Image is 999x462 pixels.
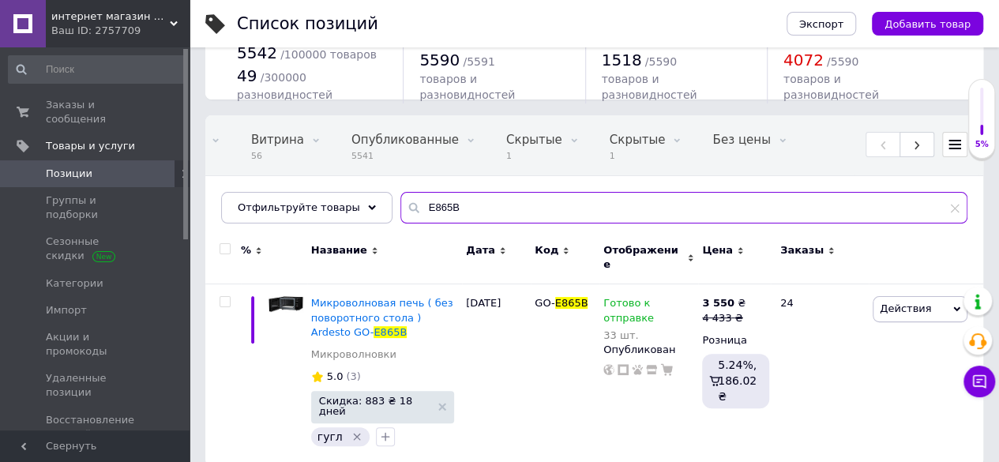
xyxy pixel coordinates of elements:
span: Заказы [780,243,824,257]
div: Опубликован [603,343,694,357]
span: E865B [374,326,407,338]
button: Добавить товар [872,12,983,36]
span: / 300000 разновидностей [237,71,332,102]
span: 1518 [602,51,642,69]
img: Микроволновая печь ( без поворотного стола ) Ardesto GO-E865B [269,296,303,312]
span: Отфильтруйте товары [238,201,360,213]
div: 5% [969,139,994,150]
b: 3 550 [702,297,734,309]
span: 5.0 [327,370,344,382]
span: интернет магазин Бренд-Посуд [51,9,170,24]
span: / 5590 [827,55,858,68]
span: 1 [506,150,562,162]
span: Добавить товар [884,18,971,30]
button: Чат с покупателем [963,366,995,397]
span: Отображение [603,243,683,272]
span: 5590 [419,51,460,69]
span: Скидка: 883 ₴ 18 дней [319,396,430,416]
button: Экспорт [787,12,856,36]
span: Группы и подборки [46,193,146,222]
span: % [241,243,251,257]
span: 5541 [351,150,459,162]
span: / 5590 [645,55,677,68]
a: Микроволновки [311,347,396,362]
div: 4 433 ₴ [702,311,745,325]
span: Цена [702,243,733,257]
span: товаров и разновидностей [783,73,879,101]
span: 4072 [783,51,824,69]
span: (3) [346,370,360,382]
span: E865B [555,297,588,309]
input: Поиск [8,55,186,84]
span: Импорт [46,303,87,317]
div: ₴ [702,296,745,310]
span: Действия [880,302,931,314]
span: Опубликованные [351,133,459,147]
span: Восстановление позиций [46,413,146,441]
span: Витрина [251,133,304,147]
span: товаров и разновидностей [602,73,697,101]
div: Список позиций [237,16,378,32]
span: гугл [317,430,343,443]
span: 5.24%, 186.02 ₴ [718,359,757,403]
div: Розница [702,333,767,347]
span: Заказы и сообщения [46,98,146,126]
span: 49 [237,66,257,85]
span: Скрытые [506,133,562,147]
span: 1 [610,150,666,162]
div: 33 шт. [603,329,694,341]
span: Сезонные скидки [46,235,146,263]
span: Позиции [46,167,92,181]
span: Экспорт [799,18,843,30]
span: Удаленные позиции [46,371,146,400]
span: / 5591 [463,55,494,68]
span: товаров и разновидностей [419,73,515,101]
div: Ваш ID: 2757709 [51,24,190,38]
span: Товары и услуги [46,139,135,153]
span: Акции и промокоды [46,330,146,359]
span: Код [535,243,558,257]
span: Скрытые [610,133,666,147]
span: 56 [251,150,304,162]
span: Название [311,243,367,257]
a: Микроволновая печь ( без поворотного стола ) Ardesto GO-E865B [311,297,453,337]
input: Поиск по названию позиции, артикулу и поисковым запросам [400,192,967,223]
span: 5542 [237,43,277,62]
span: Дата [466,243,495,257]
svg: Удалить метку [351,430,363,443]
span: Без цены [712,133,770,147]
span: Категории [46,276,103,291]
span: Микроволновая печь ( без поворотного стола ) Ardesto GO- [311,297,453,337]
span: Готово к отправке [603,297,654,328]
span: / 100000 товаров [280,48,377,61]
span: GO- [535,297,554,309]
